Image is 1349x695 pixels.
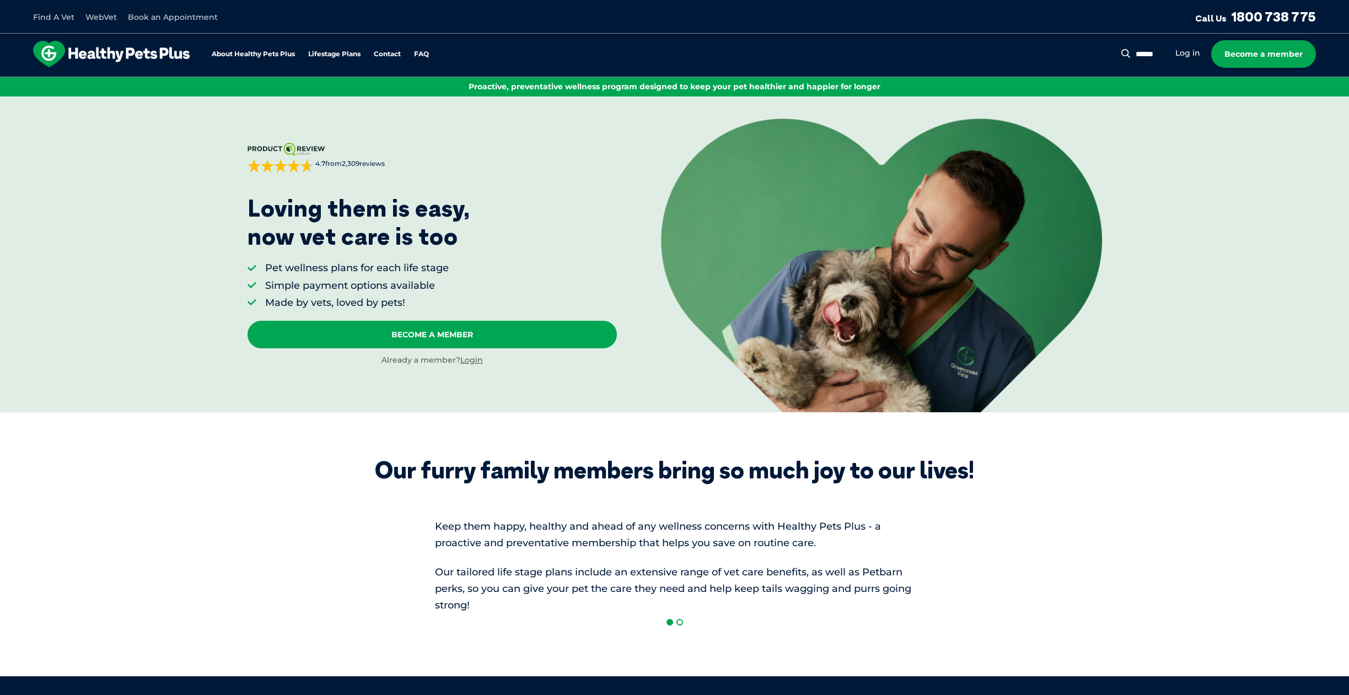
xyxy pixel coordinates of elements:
div: 4.7 out of 5 stars [248,159,314,173]
a: Become a member [1211,40,1316,68]
span: Keep them happy, healthy and ahead of any wellness concerns with Healthy Pets Plus - a proactive ... [435,520,881,549]
span: Call Us [1195,13,1227,24]
div: Our furry family members bring so much joy to our lives! [375,456,974,484]
img: <p>Loving them is easy, <br /> now vet care is too</p> [661,118,1102,412]
button: Search [1119,48,1133,59]
p: Loving them is easy, now vet care is too [248,195,470,250]
strong: 4.7 [315,159,325,168]
span: from [314,159,385,169]
div: Already a member? [248,355,617,366]
a: Find A Vet [33,12,74,22]
a: Book an Appointment [128,12,218,22]
li: Pet wellness plans for each life stage [265,261,449,275]
li: Simple payment options available [265,279,449,293]
a: About Healthy Pets Plus [212,51,295,58]
img: hpp-logo [33,41,190,67]
a: Lifestage Plans [308,51,361,58]
a: Become A Member [248,321,617,348]
span: Our tailored life stage plans include an extensive range of vet care benefits, as well as Petbarn... [435,566,911,611]
a: WebVet [85,12,117,22]
a: Call Us1800 738 775 [1195,8,1316,25]
a: Log in [1175,48,1200,58]
a: 4.7from2,309reviews [248,143,617,173]
a: Login [460,355,483,365]
span: 2,309 reviews [342,159,385,168]
span: Proactive, preventative wellness program designed to keep your pet healthier and happier for longer [469,82,880,91]
a: Contact [374,51,401,58]
a: FAQ [414,51,429,58]
li: Made by vets, loved by pets! [265,296,449,310]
